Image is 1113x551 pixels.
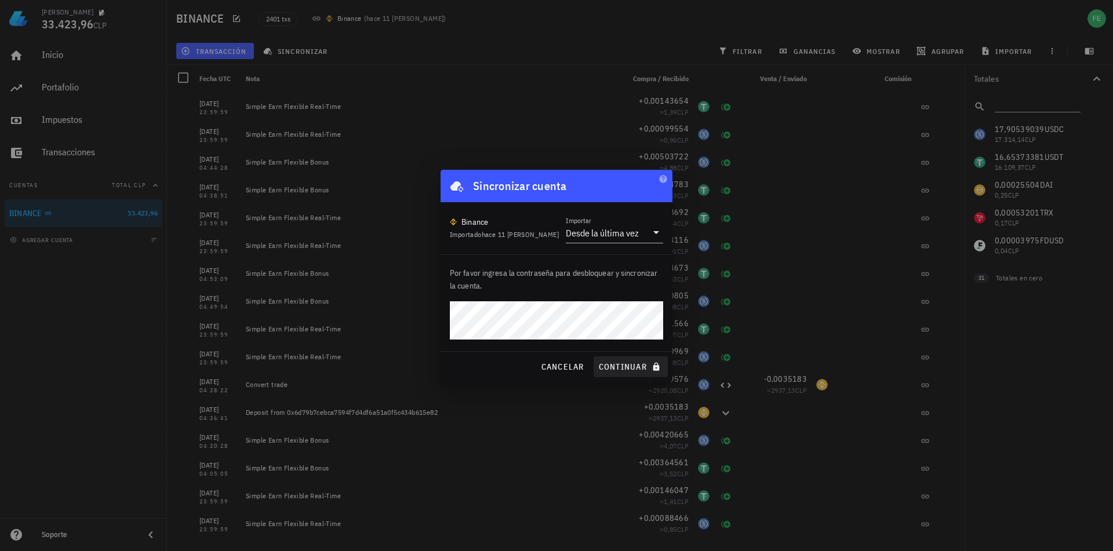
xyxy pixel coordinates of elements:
p: Por favor ingresa la contraseña para desbloquear y sincronizar la cuenta. [450,267,663,292]
button: cancelar [536,356,588,377]
div: ImportarDesde la última vez [566,223,663,243]
img: 270.png [450,218,457,225]
button: continuar [594,356,668,377]
div: Binance [461,216,489,228]
label: Importar [566,216,591,225]
div: Desde la última vez [566,227,639,239]
span: cancelar [540,362,584,372]
span: Importado [450,230,559,239]
span: hace 11 [PERSON_NAME] [482,230,559,239]
span: continuar [598,362,663,372]
div: Sincronizar cuenta [473,177,567,195]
